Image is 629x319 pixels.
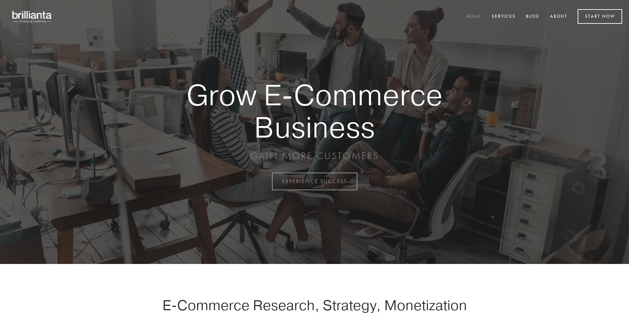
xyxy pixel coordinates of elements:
a: EXPERIENCE SUCCESS [272,173,357,190]
a: Home [462,11,486,22]
p: GAIN MORE CUSTOMERS [163,150,466,162]
h1: E-Commerce Research, Strategy, Monetization [141,297,488,314]
a: Services [487,11,520,22]
img: brillianta - research, strategy, marketing [7,7,58,26]
a: Blog [521,11,544,22]
a: About [546,11,572,22]
strong: Grow E-Commerce Business [163,79,466,143]
a: Start Now [578,9,622,24]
